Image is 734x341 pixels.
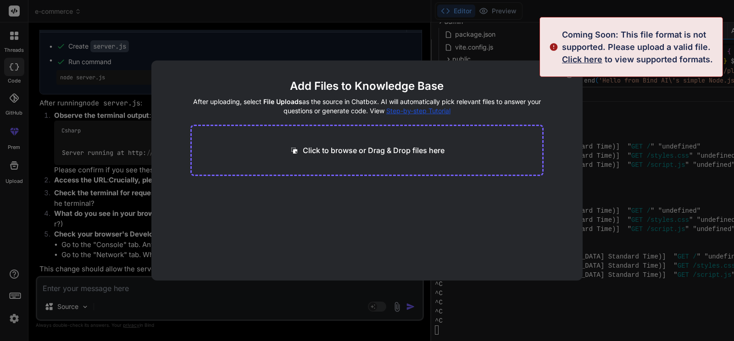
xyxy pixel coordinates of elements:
div: Coming Soon: This file format is not supported. Please upload a valid file. to view supported for... [562,28,717,66]
span: Click here [562,55,602,64]
span: Step-by-step Tutorial [386,107,450,115]
p: Click to browse or Drag & Drop files here [303,145,445,156]
img: alert [549,28,558,66]
h4: After uploading, select as the source in Chatbox. AI will automatically pick relevant files to an... [190,97,544,115]
h2: Add Files to Knowledge Base [190,79,544,93]
span: File Uploads [263,98,302,105]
